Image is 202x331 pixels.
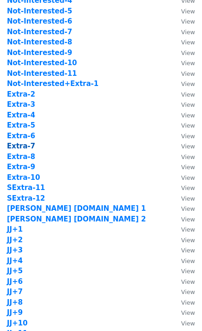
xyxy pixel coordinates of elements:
[7,277,23,286] strong: JJ+6
[7,225,23,233] a: JJ+1
[172,17,195,25] a: View
[181,122,195,129] small: View
[181,112,195,119] small: View
[172,225,195,233] a: View
[7,90,35,98] a: Extra-2
[7,267,23,275] strong: JJ+5
[156,287,202,331] iframe: Chat Widget
[181,101,195,108] small: View
[172,173,195,182] a: View
[172,69,195,78] a: View
[7,121,35,129] strong: Extra-5
[181,8,195,15] small: View
[7,59,77,67] a: Not-Interested-10
[7,17,72,25] a: Not-Interested-6
[7,163,35,171] a: Extra-9
[172,163,195,171] a: View
[7,308,23,317] strong: JJ+9
[7,236,23,244] strong: JJ+2
[7,69,77,78] a: Not-Interested-11
[172,28,195,36] a: View
[172,246,195,254] a: View
[7,111,35,119] a: Extra-4
[7,80,98,88] a: Not-Interested+Extra-1
[7,298,23,306] a: JJ+8
[172,277,195,286] a: View
[172,142,195,150] a: View
[181,195,195,202] small: View
[181,80,195,87] small: View
[7,319,28,327] a: JJ+10
[172,153,195,161] a: View
[172,49,195,57] a: View
[181,164,195,171] small: View
[172,38,195,46] a: View
[181,143,195,150] small: View
[7,184,45,192] a: SExtra-11
[181,70,195,77] small: View
[181,91,195,98] small: View
[181,278,195,285] small: View
[7,7,72,15] a: Not-Interested-5
[7,153,35,161] a: Extra-8
[172,80,195,88] a: View
[7,28,72,36] a: Not-Interested-7
[7,38,72,46] a: Not-Interested-8
[172,132,195,140] a: View
[7,257,23,265] a: JJ+4
[181,268,195,275] small: View
[172,267,195,275] a: View
[7,173,40,182] a: Extra-10
[181,60,195,67] small: View
[172,215,195,223] a: View
[172,204,195,213] a: View
[172,236,195,244] a: View
[7,246,23,254] a: JJ+3
[172,90,195,98] a: View
[172,121,195,129] a: View
[181,216,195,223] small: View
[181,133,195,140] small: View
[7,142,35,150] strong: Extra-7
[172,184,195,192] a: View
[181,226,195,233] small: View
[172,100,195,109] a: View
[181,257,195,264] small: View
[172,194,195,202] a: View
[181,174,195,181] small: View
[172,257,195,265] a: View
[7,288,23,296] a: JJ+7
[7,132,35,140] a: Extra-6
[7,194,45,202] a: SExtra-12
[172,59,195,67] a: View
[181,18,195,25] small: View
[172,7,195,15] a: View
[7,49,72,57] a: Not-Interested-9
[181,205,195,212] small: View
[7,215,146,223] strong: [PERSON_NAME] [DOMAIN_NAME] 2
[7,100,35,109] a: Extra-3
